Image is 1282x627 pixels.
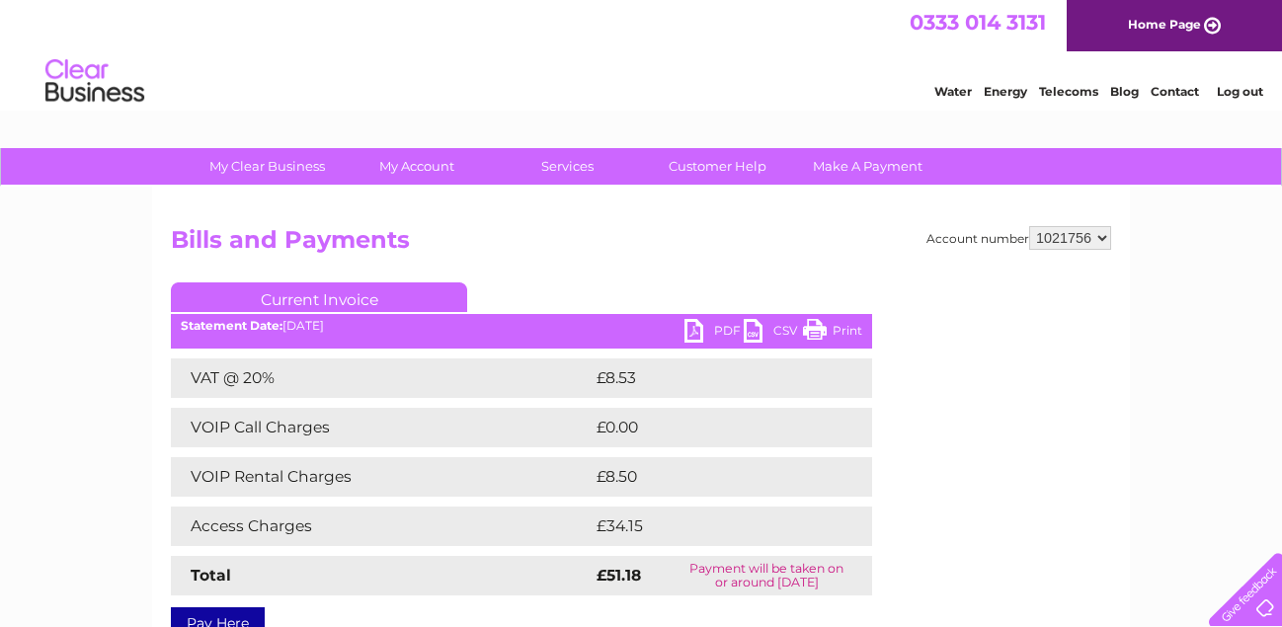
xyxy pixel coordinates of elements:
td: £8.53 [592,358,826,398]
div: [DATE] [171,319,872,333]
a: Log out [1217,84,1263,99]
td: £0.00 [592,408,827,447]
strong: £51.18 [597,566,641,585]
strong: Total [191,566,231,585]
a: My Clear Business [186,148,349,185]
a: My Account [336,148,499,185]
td: £8.50 [592,457,826,497]
td: £34.15 [592,507,831,546]
div: Account number [926,226,1111,250]
b: Statement Date: [181,318,282,333]
a: Contact [1151,84,1199,99]
td: VOIP Rental Charges [171,457,592,497]
td: Payment will be taken on or around [DATE] [662,556,872,595]
a: Make A Payment [786,148,949,185]
a: Customer Help [636,148,799,185]
a: Print [803,319,862,348]
div: Clear Business is a trading name of Verastar Limited (registered in [GEOGRAPHIC_DATA] No. 3667643... [176,11,1109,96]
a: Water [934,84,972,99]
a: Current Invoice [171,282,467,312]
td: VOIP Call Charges [171,408,592,447]
a: Telecoms [1039,84,1098,99]
a: Services [486,148,649,185]
td: VAT @ 20% [171,358,592,398]
a: Energy [984,84,1027,99]
a: Blog [1110,84,1139,99]
a: PDF [684,319,744,348]
h2: Bills and Payments [171,226,1111,264]
a: 0333 014 3131 [910,10,1046,35]
a: CSV [744,319,803,348]
td: Access Charges [171,507,592,546]
img: logo.png [44,51,145,112]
